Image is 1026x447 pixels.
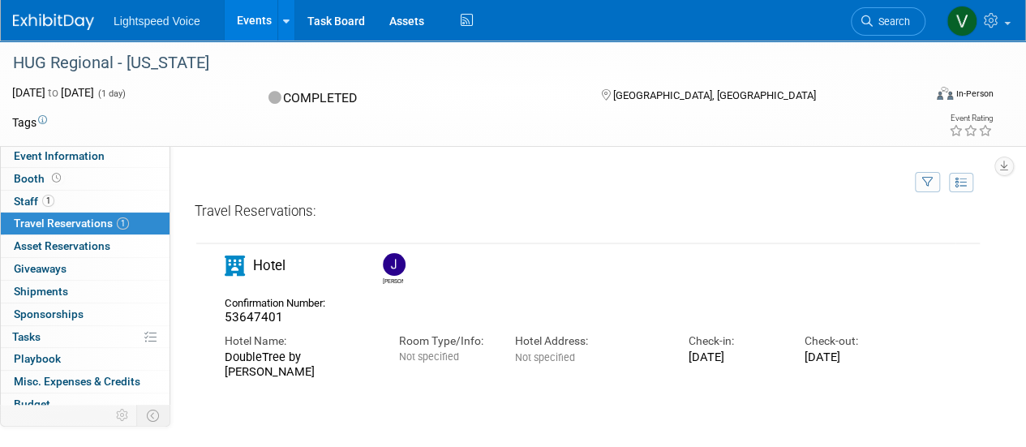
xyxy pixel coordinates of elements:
[937,87,953,100] img: Format-Inperson.png
[14,307,84,320] span: Sponsorships
[1,393,170,415] a: Budget
[1,145,170,167] a: Event Information
[949,114,993,122] div: Event Rating
[264,84,574,113] div: COMPLETED
[947,6,977,37] img: Veronika Perkowski
[114,15,200,28] span: Lightspeed Voice
[922,178,934,188] i: Filter by Traveler
[7,49,910,78] div: HUG Regional - [US_STATE]
[49,172,64,184] span: Booth not reserved yet
[42,195,54,207] span: 1
[97,88,126,99] span: (1 day)
[1,191,170,213] a: Staff1
[14,375,140,388] span: Misc. Expenses & Credits
[117,217,129,230] span: 1
[873,15,910,28] span: Search
[514,351,574,363] span: Not specified
[1,258,170,280] a: Giveaways
[109,405,137,426] td: Personalize Event Tab Strip
[1,281,170,303] a: Shipments
[14,352,61,365] span: Playbook
[45,86,61,99] span: to
[12,86,94,99] span: [DATE] [DATE]
[955,88,994,100] div: In-Person
[399,333,491,349] div: Room Type/Info:
[13,14,94,30] img: ExhibitDay
[514,333,664,349] div: Hotel Address:
[225,292,337,310] div: Confirmation Number:
[14,172,64,185] span: Booth
[253,257,285,273] span: Hotel
[379,253,407,286] div: Joel Poythress
[1,326,170,348] a: Tasks
[805,350,896,364] div: [DATE]
[12,114,47,131] td: Tags
[399,350,459,363] span: Not specified
[14,217,129,230] span: Travel Reservations
[225,310,283,325] span: 53647401
[195,202,981,227] div: Travel Reservations:
[14,285,68,298] span: Shipments
[1,235,170,257] a: Asset Reservations
[225,350,375,380] div: DoubleTree by [PERSON_NAME]
[12,330,41,343] span: Tasks
[1,213,170,234] a: Travel Reservations1
[805,333,896,349] div: Check-out:
[850,84,994,109] div: Event Format
[14,239,110,252] span: Asset Reservations
[1,168,170,190] a: Booth
[14,149,105,162] span: Event Information
[14,195,54,208] span: Staff
[14,262,67,275] span: Giveaways
[14,398,50,410] span: Budget
[689,333,780,349] div: Check-in:
[1,348,170,370] a: Playbook
[1,371,170,393] a: Misc. Expenses & Credits
[851,7,925,36] a: Search
[689,350,780,364] div: [DATE]
[383,276,403,286] div: Joel Poythress
[1,303,170,325] a: Sponsorships
[383,253,406,276] img: Joel Poythress
[225,256,245,276] i: Hotel
[612,89,815,101] span: [GEOGRAPHIC_DATA], [GEOGRAPHIC_DATA]
[225,333,375,349] div: Hotel Name:
[137,405,170,426] td: Toggle Event Tabs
